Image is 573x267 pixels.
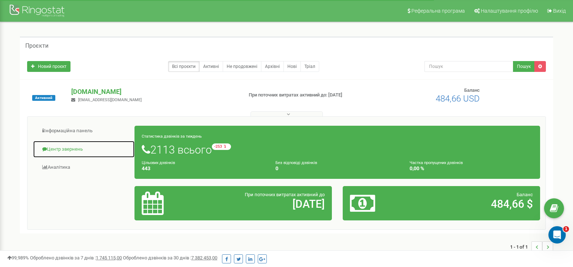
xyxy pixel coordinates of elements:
[411,8,465,14] span: Реферальна програма
[553,8,566,14] span: Вихід
[481,8,538,14] span: Налаштування профілю
[223,61,261,72] a: Не продовжені
[206,198,324,210] h2: [DATE]
[548,226,566,244] iframe: Intercom live chat
[123,255,217,260] span: Оброблено дзвінків за 30 днів :
[563,226,569,232] span: 1
[245,192,325,197] span: При поточних витратах активний до
[464,87,480,93] span: Баланс
[261,61,284,72] a: Архівні
[27,61,70,72] a: Новий проєкт
[142,160,175,165] small: Цільових дзвінків
[275,160,317,165] small: Без відповіді дзвінків
[510,234,553,259] nav: ...
[199,61,223,72] a: Активні
[300,61,319,72] a: Тріал
[510,241,531,252] span: 1 - 1 of 1
[71,87,237,96] p: [DOMAIN_NAME]
[249,92,370,99] p: При поточних витратах активний до: [DATE]
[168,61,200,72] a: Всі проєкти
[424,61,513,72] input: Пошук
[436,94,480,104] span: 484,66 USD
[513,61,535,72] button: Пошук
[142,143,533,156] h1: 2113 всього
[78,98,142,102] span: [EMAIL_ADDRESS][DOMAIN_NAME]
[142,166,265,171] h4: 443
[142,134,202,139] small: Статистика дзвінків за тиждень
[410,166,533,171] h4: 0,00 %
[212,143,231,150] small: -253
[415,198,533,210] h2: 484,66 $
[191,255,217,260] u: 7 382 453,00
[33,141,135,158] a: Центр звернень
[275,166,399,171] h4: 0
[410,160,463,165] small: Частка пропущених дзвінків
[517,192,533,197] span: Баланс
[33,122,135,140] a: Інформаційна панель
[283,61,301,72] a: Нові
[96,255,122,260] u: 1 745 115,00
[30,255,122,260] span: Оброблено дзвінків за 7 днів :
[25,43,48,49] h5: Проєкти
[7,255,29,260] span: 99,989%
[32,95,55,101] span: Активний
[33,159,135,176] a: Аналiтика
